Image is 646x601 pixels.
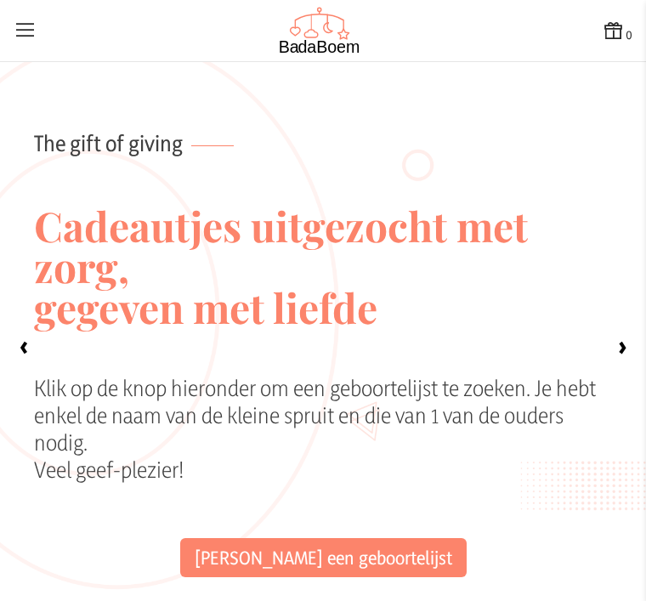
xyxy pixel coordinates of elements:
img: Badaboem [279,7,360,54]
p: The gift of giving [34,62,612,157]
a: [PERSON_NAME] een geboortelijst [180,538,467,577]
h2: Cadeautjes uitgezocht met zorg, gegeven met liefde [34,157,612,375]
button: 0 [602,19,632,43]
label: ‹ [7,330,41,364]
div: Klik op de knop hieronder om een geboortelijst te zoeken. Je hebt enkel de naam van de kleine spr... [34,375,612,538]
label: › [605,330,639,364]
